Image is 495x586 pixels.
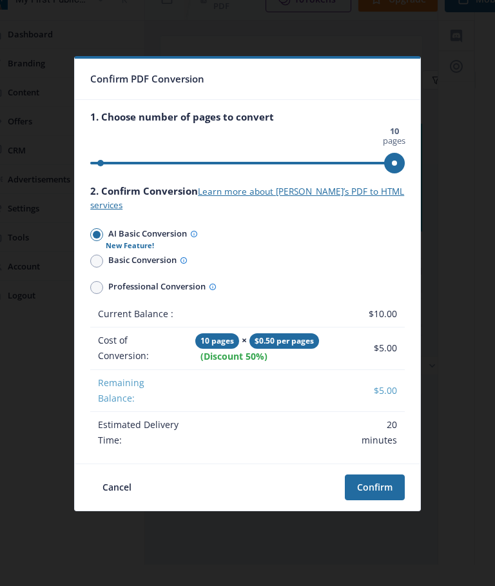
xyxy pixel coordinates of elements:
[390,125,399,137] strong: 10
[90,370,188,412] td: Remaining Balance:
[345,474,405,500] button: Confirm
[75,59,420,100] nb-card-header: Confirm PDF Conversion
[90,412,188,453] td: Estimated Delivery Time:
[90,162,405,164] ngx-slider: ngx-slider
[103,252,188,271] span: Basic Conversion
[195,333,239,349] span: 10 pages
[347,327,405,370] td: $5.00
[90,474,144,500] button: Cancel
[347,412,405,453] td: 20 minutes
[347,370,405,412] td: $5.00
[200,350,267,362] span: (Discount 50%)
[90,186,404,211] a: Learn more about [PERSON_NAME]’s PDF to HTML services
[90,110,405,123] div: 1. Choose number of pages to convert
[249,333,319,349] span: $0.50 per pages
[242,334,247,346] strong: ×
[90,301,188,327] td: Current Balance :
[347,301,405,327] td: $10.00
[90,327,188,370] td: Cost of Conversion:
[103,226,198,244] span: AI Basic Conversion
[384,153,405,173] span: ngx-slider
[90,184,405,211] div: 2. Confirm Conversion
[381,126,407,146] span: pages
[103,278,217,297] span: Professional Conversion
